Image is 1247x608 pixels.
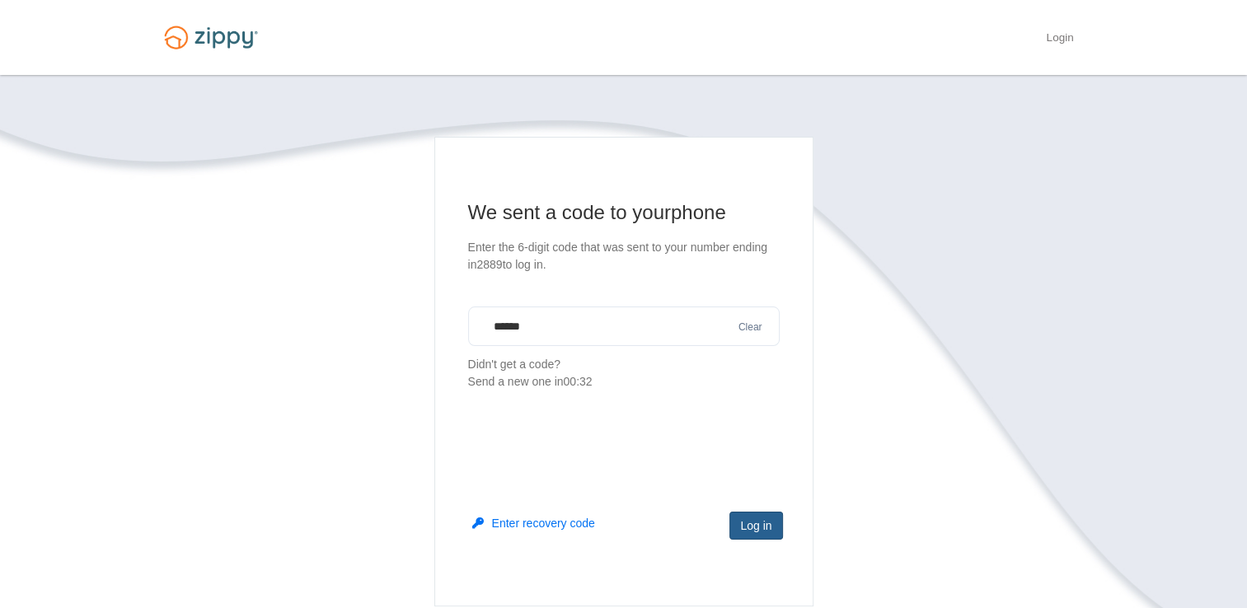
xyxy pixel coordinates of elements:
[734,320,767,335] button: Clear
[468,199,780,226] h1: We sent a code to your phone
[468,356,780,391] p: Didn't get a code?
[154,18,268,57] img: Logo
[729,512,782,540] button: Log in
[472,515,595,531] button: Enter recovery code
[1046,31,1073,48] a: Login
[468,373,780,391] div: Send a new one in 00:32
[468,239,780,274] p: Enter the 6-digit code that was sent to your number ending in 2889 to log in.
